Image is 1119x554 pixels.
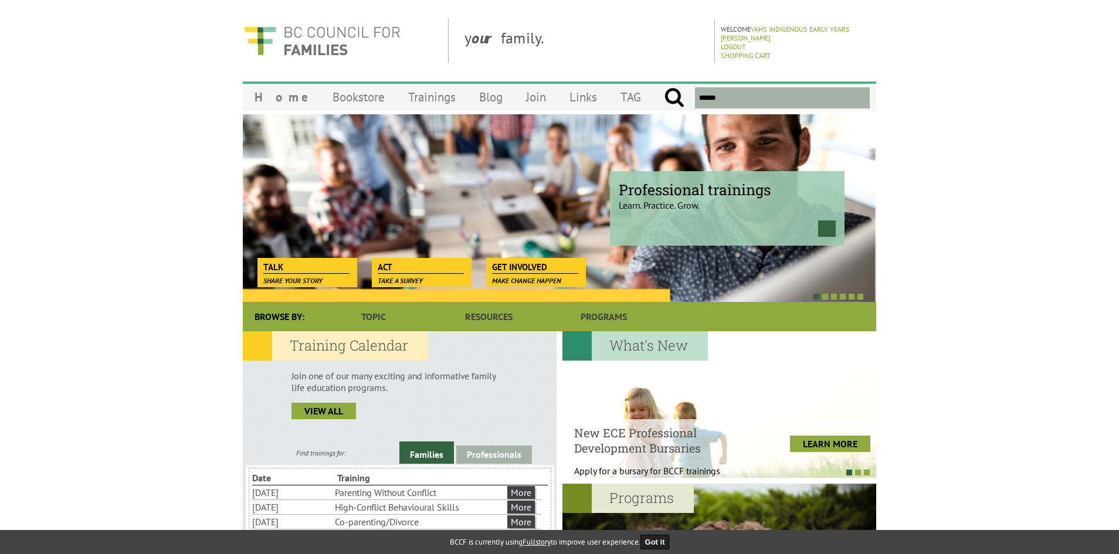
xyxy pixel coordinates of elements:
a: Bookstore [321,83,396,111]
span: Professional trainings [619,180,836,199]
span: Share your story [263,276,323,285]
li: Co-parenting/Divorce [335,515,505,529]
h4: New ECE Professional Development Bursaries [574,425,750,456]
a: Get Involved Make change happen [486,258,584,274]
li: Training [337,471,420,485]
a: VAHS Indigenous Early Years [PERSON_NAME] [721,25,850,42]
li: Parenting Without Conflict [335,485,505,499]
a: Logout [721,42,746,51]
span: Make change happen [492,276,561,285]
a: Trainings [396,83,467,111]
li: High-Conflict Behavioural Skills [335,500,505,514]
h2: Programs [562,484,694,513]
span: Get Involved [492,261,578,274]
li: [DATE] [252,529,333,543]
p: Learn. Practice. Grow. [619,189,836,211]
li: [DATE] [252,515,333,529]
a: TAG [609,83,653,111]
img: BC Council for FAMILIES [243,19,401,63]
a: Programs [547,302,662,331]
li: [DATE] [252,485,333,499]
span: Talk [263,261,350,274]
a: Fullstory [523,537,551,547]
a: Shopping Cart [721,51,771,60]
span: Act [378,261,464,274]
a: Families [399,441,454,464]
input: Submit [664,87,684,108]
button: Got it [640,535,670,549]
a: Talk Share your story [257,258,355,274]
a: More [507,501,535,514]
a: LEARN MORE [790,436,870,452]
a: Professionals [456,446,532,464]
h2: Training Calendar [243,331,428,361]
a: Join [514,83,558,111]
p: Join one of our many exciting and informative family life education programs. [291,370,508,393]
div: Browse By: [243,302,316,331]
a: Blog [467,83,514,111]
a: Home [243,83,321,111]
div: y family. [455,19,715,63]
li: [DATE] [252,500,333,514]
strong: our [472,28,501,47]
a: view all [291,403,356,419]
span: Take a survey [378,276,423,285]
a: Act Take a survey [372,258,470,274]
a: Links [558,83,609,111]
a: Resources [431,302,546,331]
li: Date [252,471,335,485]
a: Topic [316,302,431,331]
li: Parenting Skills: 0-5, 2 [335,529,505,543]
div: Find trainings for: [243,448,399,457]
a: More [507,486,535,499]
h2: What's New [562,331,708,361]
p: Apply for a bursary for BCCF trainings West... [574,465,750,488]
a: More [507,515,535,528]
p: Welcome [721,25,873,42]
